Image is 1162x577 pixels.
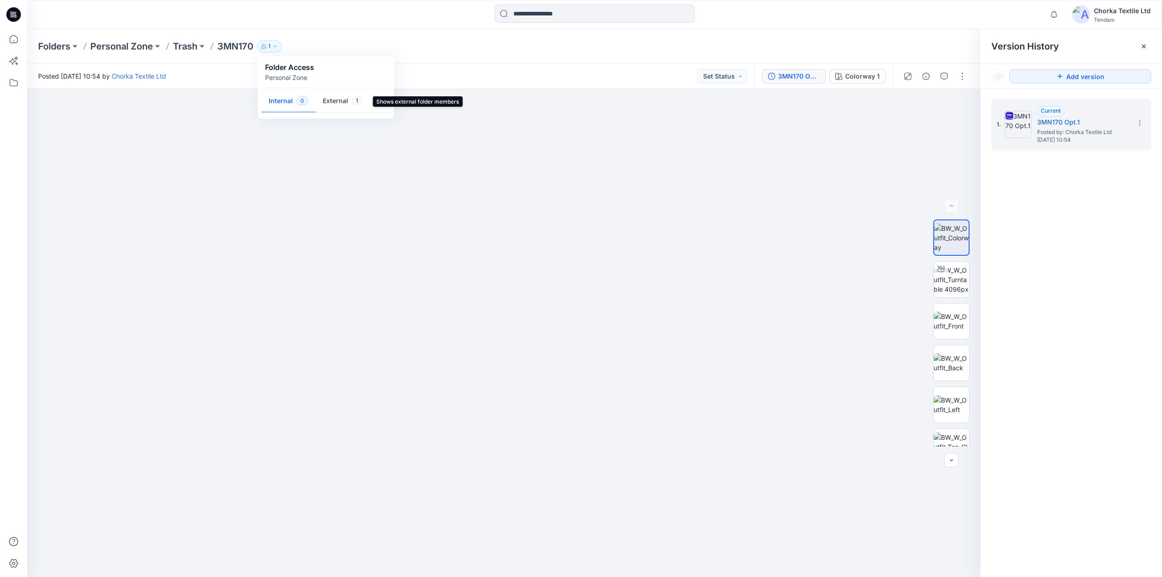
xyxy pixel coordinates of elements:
div: Chorka Textile Ltd [1094,5,1151,16]
a: Folders [38,40,70,53]
button: Close [1140,43,1147,50]
p: Personal Zone [265,73,314,82]
img: BW_W_Outfit_Top_CloseUp [934,433,969,461]
img: BW_W_Outfit_Colorway [934,224,969,252]
button: 1 [257,40,282,53]
p: Folder Access [265,62,314,73]
button: External [315,90,369,113]
span: 1 [352,96,362,105]
span: 0 [296,96,308,105]
h5: 3MN170 Opt.1 [1037,117,1128,128]
img: BW_W_Outfit_Back [934,353,969,373]
p: 1 [268,41,271,51]
div: Tendam [1094,16,1151,23]
img: avatar [1072,5,1090,24]
span: Current [1041,107,1061,114]
button: Details [919,69,933,84]
button: Show Hidden Versions [991,69,1006,84]
button: 3MN170 Opt.1 [762,69,826,84]
a: Personal Zone [90,40,153,53]
button: Add version [1009,69,1151,84]
a: Trash [173,40,197,53]
button: Colorway 1 [829,69,886,84]
img: BW_W_Outfit_Turntable 4096px [934,265,969,294]
a: Chorka Textile Ltd [112,72,166,80]
span: [DATE] 10:54 [1037,137,1128,143]
img: BW_W_Outfit_Front [934,312,969,331]
span: Version History [991,41,1059,52]
img: BW_W_Outfit_Left [934,395,969,414]
p: 3MN170 [217,40,253,53]
button: Internal [261,90,315,113]
div: Colorway 1 [845,71,880,81]
span: Posted [DATE] 10:54 by [38,71,166,81]
span: Posted by: Chorka Textile Ltd [1037,128,1128,137]
img: 3MN170 Opt.1 [1004,111,1032,138]
span: 1. [997,120,1001,129]
div: 3MN170 Opt.1 [778,71,820,81]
